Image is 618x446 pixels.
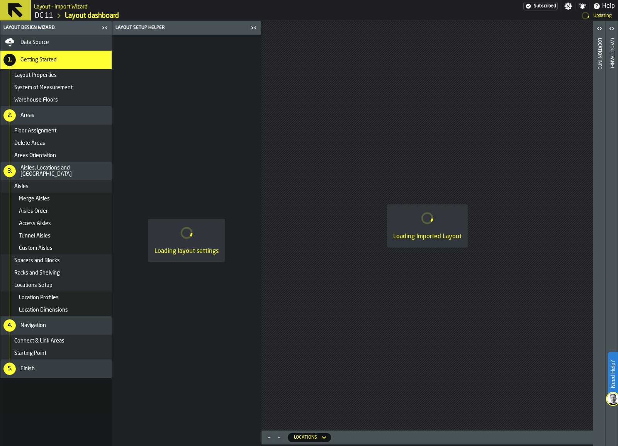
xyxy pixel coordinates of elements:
[0,180,112,193] li: menu Aisles
[606,22,617,36] label: button-toggle-Open
[2,25,99,31] div: Layout Design Wizard
[20,165,109,177] span: Aisles, Locations and [GEOGRAPHIC_DATA]
[34,11,307,20] nav: Breadcrumb
[602,2,615,11] span: Help
[14,282,53,288] span: Locations Setup
[14,140,45,146] span: Delete Areas
[0,230,112,242] li: menu Tunnel Aisles
[14,153,56,159] span: Areas Orientation
[14,258,60,264] span: Spacers and Blocks
[19,196,50,202] span: Merge Aisles
[14,338,65,344] span: Connect & Link Areas
[20,112,34,119] span: Areas
[0,205,112,217] li: menu Aisles Order
[14,128,56,134] span: Floor Assignment
[275,434,284,441] button: Minimize
[0,21,112,35] header: Layout Design Wizard
[0,304,112,316] li: menu Location Dimensions
[19,307,68,313] span: Location Dimensions
[3,363,16,375] div: 5.
[19,295,59,301] span: Location Profiles
[0,69,112,81] li: menu Layout Properties
[0,81,112,94] li: menu System of Measurement
[3,54,16,66] div: 1.
[0,347,112,360] li: menu Starting Point
[0,51,112,69] li: menu Getting Started
[14,183,29,190] span: Aisles
[3,165,16,177] div: 3.
[34,2,88,10] h2: Sub Title
[20,322,46,329] span: Navigation
[20,57,57,63] span: Getting Started
[265,434,274,441] button: Maximize
[0,94,112,106] li: menu Warehouse Floors
[0,137,112,149] li: menu Delete Areas
[65,12,119,20] a: link-to-/wh/i/2e91095d-d0fa-471d-87cf-b9f7f81665fc/designer
[523,2,558,10] div: Menu Subscription
[534,3,556,9] span: Subscribed
[0,149,112,162] li: menu Areas Orientation
[393,232,462,241] div: Loading Imported Layout
[576,2,589,10] label: button-toggle-Notifications
[0,162,112,180] li: menu Aisles, Locations and Bays
[20,366,35,372] span: Finish
[597,36,602,444] div: Location Info
[35,12,53,20] a: link-to-/wh/i/2e91095d-d0fa-471d-87cf-b9f7f81665fc
[0,316,112,335] li: menu Navigation
[0,242,112,254] li: menu Custom Aisles
[99,23,110,32] label: button-toggle-Close me
[3,109,16,122] div: 2.
[0,106,112,125] li: menu Areas
[112,21,261,35] header: Layout Setup Helper
[561,2,575,10] label: button-toggle-Settings
[14,85,73,91] span: System of Measurement
[593,13,612,19] div: Updating
[523,2,558,10] a: link-to-/wh/i/2e91095d-d0fa-471d-87cf-b9f7f81665fc/settings/billing
[0,360,112,378] li: menu Finish
[19,245,53,251] span: Custom Aisles
[14,97,58,103] span: Warehouse Floors
[248,23,259,32] label: button-toggle-Close me
[594,22,605,36] label: button-toggle-Open
[590,2,618,11] label: button-toggle-Help
[19,220,51,227] span: Access Aisles
[0,125,112,137] li: menu Floor Assignment
[14,270,60,276] span: Racks and Shelving
[0,35,112,51] li: menu Data Source
[0,279,112,292] li: menu Locations Setup
[0,267,112,279] li: menu Racks and Shelving
[609,353,617,396] label: Need Help?
[154,247,219,256] div: Loading layout settings
[14,350,46,356] span: Starting Point
[114,25,248,31] div: Layout Setup Helper
[593,21,605,446] header: Location Info
[19,208,48,214] span: Aisles Order
[0,193,112,205] li: menu Merge Aisles
[294,435,317,440] div: DropdownMenuValue-locations
[606,21,618,446] header: Layout panel
[609,36,615,444] div: Layout panel
[0,217,112,230] li: menu Access Aisles
[0,335,112,347] li: menu Connect & Link Areas
[3,319,16,332] div: 4.
[0,254,112,267] li: menu Spacers and Blocks
[288,433,331,442] div: DropdownMenuValue-locations
[14,72,57,78] span: Layout Properties
[19,233,51,239] span: Tunnel Aisles
[20,39,49,46] span: Data Source
[0,292,112,304] li: menu Location Profiles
